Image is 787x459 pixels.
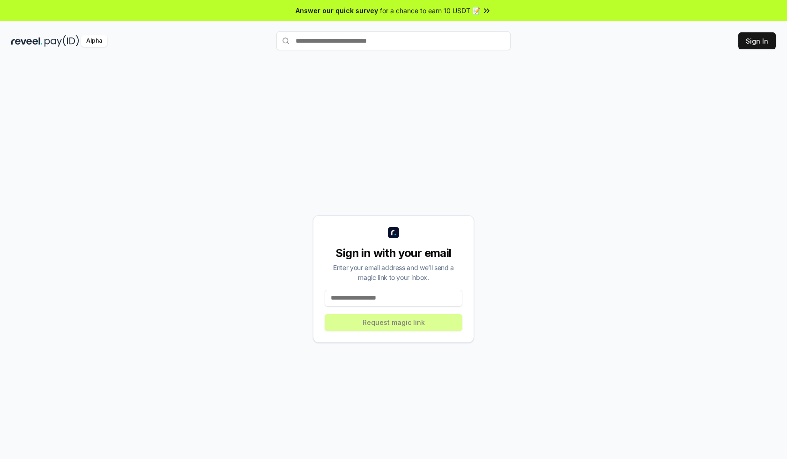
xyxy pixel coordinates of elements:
[11,35,43,47] img: reveel_dark
[388,227,399,238] img: logo_small
[738,32,776,49] button: Sign In
[45,35,79,47] img: pay_id
[325,246,462,261] div: Sign in with your email
[81,35,107,47] div: Alpha
[380,6,480,15] span: for a chance to earn 10 USDT 📝
[325,263,462,282] div: Enter your email address and we’ll send a magic link to your inbox.
[296,6,378,15] span: Answer our quick survey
